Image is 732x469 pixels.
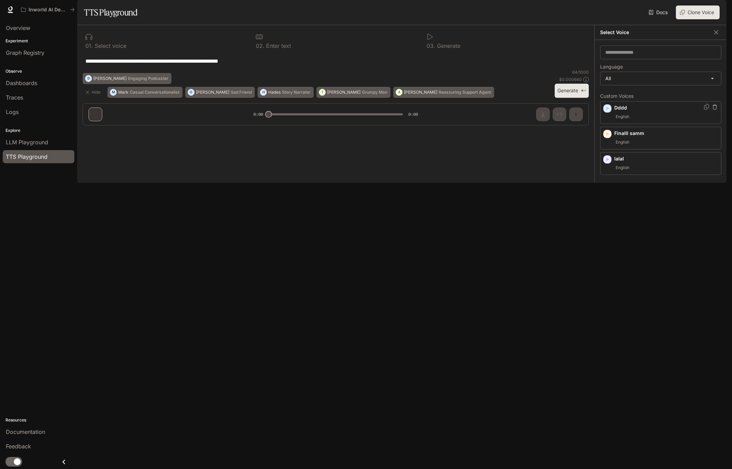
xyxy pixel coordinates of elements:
p: Finalll samm [614,130,718,137]
p: [PERSON_NAME] [93,76,127,81]
p: 0 3 . [427,43,435,49]
p: 0 1 . [85,43,93,49]
button: All workspaces [18,3,78,17]
p: Reassuring Support Agent [439,90,491,94]
span: English [614,138,631,146]
p: Grumpy Man [362,90,387,94]
p: Casual Conversationalist [130,90,179,94]
div: M [110,87,116,98]
button: D[PERSON_NAME]Engaging Podcaster [83,73,171,84]
p: Mark [118,90,128,94]
button: Copy Voice ID [703,104,710,110]
p: [PERSON_NAME] [196,90,229,94]
p: Dddd [614,104,718,111]
p: [PERSON_NAME] [404,90,437,94]
div: D [85,73,92,84]
div: All [600,72,721,85]
div: O [188,87,194,98]
button: Hide [83,87,105,98]
button: T[PERSON_NAME]Grumpy Man [316,87,390,98]
p: [PERSON_NAME] [327,90,360,94]
div: A [396,87,402,98]
a: Docs [647,6,670,19]
p: Generate [435,43,460,49]
div: T [319,87,325,98]
button: HHadesStory Narrator [258,87,314,98]
p: 64 / 1000 [572,69,589,75]
p: Select voice [93,43,126,49]
button: A[PERSON_NAME]Reassuring Support Agent [393,87,494,98]
p: Story Narrator [282,90,311,94]
button: Clone Voice [676,6,720,19]
p: Hades [268,90,281,94]
p: Language [600,64,623,69]
button: O[PERSON_NAME]Sad Friend [185,87,255,98]
p: Sad Friend [231,90,252,94]
button: Generate⌘⏎ [555,84,589,98]
span: English [614,113,631,121]
p: Engaging Podcaster [128,76,168,81]
p: Custom Voices [600,94,721,98]
button: MMarkCasual Conversationalist [107,87,182,98]
p: ⌘⏎ [581,89,586,93]
p: Inworld AI Demos [29,7,67,13]
p: lalal [614,155,718,162]
p: Enter text [264,43,291,49]
p: 0 2 . [256,43,264,49]
p: $ 0.000640 [559,76,582,82]
h1: TTS Playground [84,6,137,19]
div: H [260,87,266,98]
span: English [614,164,631,172]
